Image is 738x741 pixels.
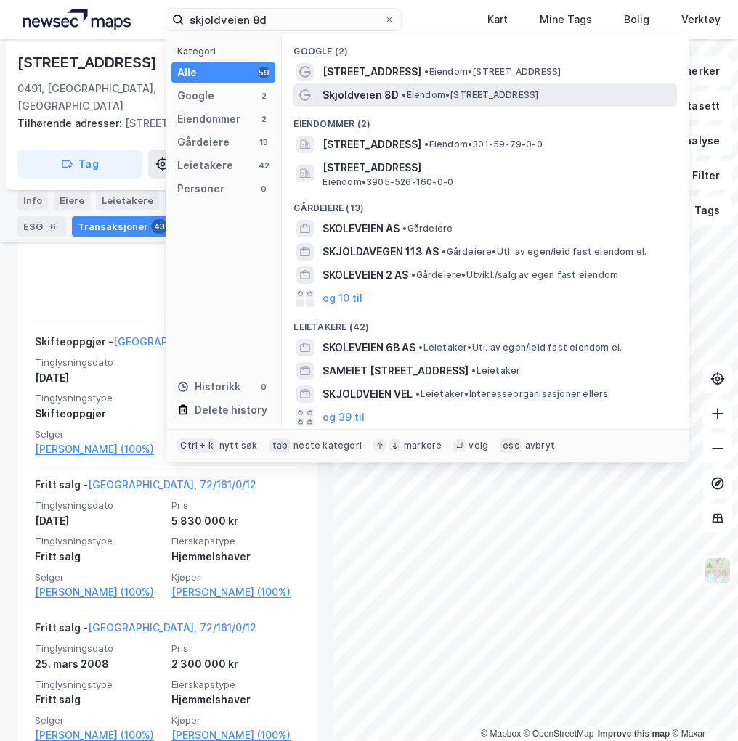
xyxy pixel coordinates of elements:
span: SAMEIET [STREET_ADDRESS] [323,362,469,380]
div: Kontrollprogram for chat [665,671,738,741]
div: Hjemmelshaver [171,691,299,708]
div: Eiere [54,190,90,210]
span: Gårdeiere • Utl. av egen/leid fast eiendom el. [442,246,646,258]
span: Selger [35,428,163,441]
span: Eiendom • [STREET_ADDRESS] [424,66,561,78]
div: 25. mars 2008 [35,655,163,673]
a: [PERSON_NAME] (100%) [171,584,299,601]
span: Kjøper [171,714,299,726]
div: Fritt salg - [35,619,256,642]
span: Selger [35,571,163,584]
div: [STREET_ADDRESS] [17,51,160,74]
div: neste kategori [293,440,362,451]
span: Gårdeiere • Utvikl./salg av egen fast eiendom [411,269,618,281]
span: Leietaker [471,365,520,377]
span: • [402,89,406,100]
div: Leietakere [177,157,233,174]
div: Transaksjoner [72,216,174,237]
div: 0 [258,381,269,393]
div: Info [17,190,48,210]
span: Pris [171,499,299,512]
div: 13 [258,136,269,148]
div: [DATE] [35,369,163,387]
div: 0 [258,183,269,195]
div: 0491, [GEOGRAPHIC_DATA], [GEOGRAPHIC_DATA] [17,80,206,115]
div: Eiendommer (2) [282,107,689,133]
img: Z [704,557,731,584]
a: OpenStreetMap [524,729,594,739]
div: Google [177,87,214,105]
div: Kart [487,11,508,28]
div: velg [469,440,488,451]
span: Tinglysningsdato [35,356,163,369]
div: Mine Tags [540,11,592,28]
span: Eiendom • [STREET_ADDRESS] [402,89,538,101]
a: [PERSON_NAME] (100%) [35,441,163,458]
div: Gårdeiere [177,134,230,151]
a: Improve this map [598,729,670,739]
div: Skifteoppgjør [35,405,163,422]
button: og 39 til [323,409,365,426]
span: • [402,223,407,234]
div: Fritt salg - [35,476,256,499]
span: SKOLEVEIEN AS [323,220,400,237]
span: [STREET_ADDRESS] [323,159,671,176]
div: Skifteoppgjør - [35,333,277,356]
iframe: Chat Widget [665,671,738,741]
div: Bolig [624,11,649,28]
div: Verktøy [681,11,721,28]
button: Analyse [648,126,732,155]
div: Historikk [177,378,240,396]
span: SKOLEVEIEN 6B AS [323,339,415,356]
span: [STREET_ADDRESS] [323,136,421,153]
span: Eierskapstype [171,535,299,547]
div: ESG [17,216,66,237]
div: markere [404,440,442,451]
div: 2 [258,113,269,125]
span: • [418,342,423,353]
span: Eiendom • 301-59-79-0-0 [424,139,542,150]
div: Delete history [195,401,267,419]
div: Fritt salg [35,691,163,708]
span: SKJOLDVEIEN VEL [323,385,413,403]
span: • [442,246,446,257]
span: Skjoldveien 8D [323,86,399,104]
div: Kategori [177,46,275,57]
span: • [424,139,429,150]
span: SKOLEVEIEN 2 AS [323,266,408,284]
span: Pris [171,642,299,655]
div: Google (2) [282,34,689,60]
div: 43 [151,219,168,234]
a: [PERSON_NAME] (100%) [35,584,163,601]
span: • [411,269,415,280]
span: Tilhørende adresser: [17,117,125,129]
div: [DATE] [35,512,163,530]
span: • [424,66,429,77]
div: avbryt [525,440,555,451]
div: 5 830 000 kr [171,512,299,530]
a: [GEOGRAPHIC_DATA], 72/161/0/12 [88,478,256,491]
div: Leietakere (42) [282,310,689,336]
span: Eiendom • 3905-526-160-0-0 [323,176,453,188]
span: Eierskapstype [171,679,299,691]
a: Mapbox [481,729,521,739]
div: nytt søk [219,440,258,451]
div: Fritt salg [35,548,163,565]
div: Leietakere [96,190,159,210]
div: Alle [177,64,197,81]
div: Ctrl + k [177,438,216,453]
div: tab [269,438,291,453]
div: esc [500,438,522,453]
span: Tinglysningstype [35,535,163,547]
span: Kjøper [171,571,299,584]
span: • [471,365,476,376]
span: [STREET_ADDRESS] [323,63,421,81]
div: 2 [258,90,269,102]
button: og 10 til [323,290,362,307]
div: Personer [177,180,224,197]
span: Tinglysningstype [35,392,163,404]
div: 2 300 000 kr [171,655,299,673]
div: 42 [258,160,269,171]
img: logo.a4113a55bc3d86da70a041830d287a7e.svg [23,9,131,30]
div: Hjemmelshaver [171,548,299,565]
